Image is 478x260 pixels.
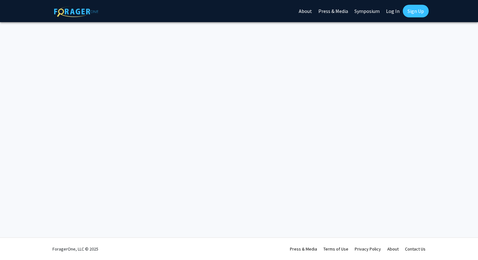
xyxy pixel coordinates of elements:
div: ForagerOne, LLC © 2025 [52,238,98,260]
a: Sign Up [403,5,429,17]
img: ForagerOne Logo [54,6,98,17]
a: Press & Media [290,246,317,252]
a: Terms of Use [323,246,348,252]
a: Contact Us [405,246,426,252]
a: About [387,246,399,252]
a: Privacy Policy [355,246,381,252]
